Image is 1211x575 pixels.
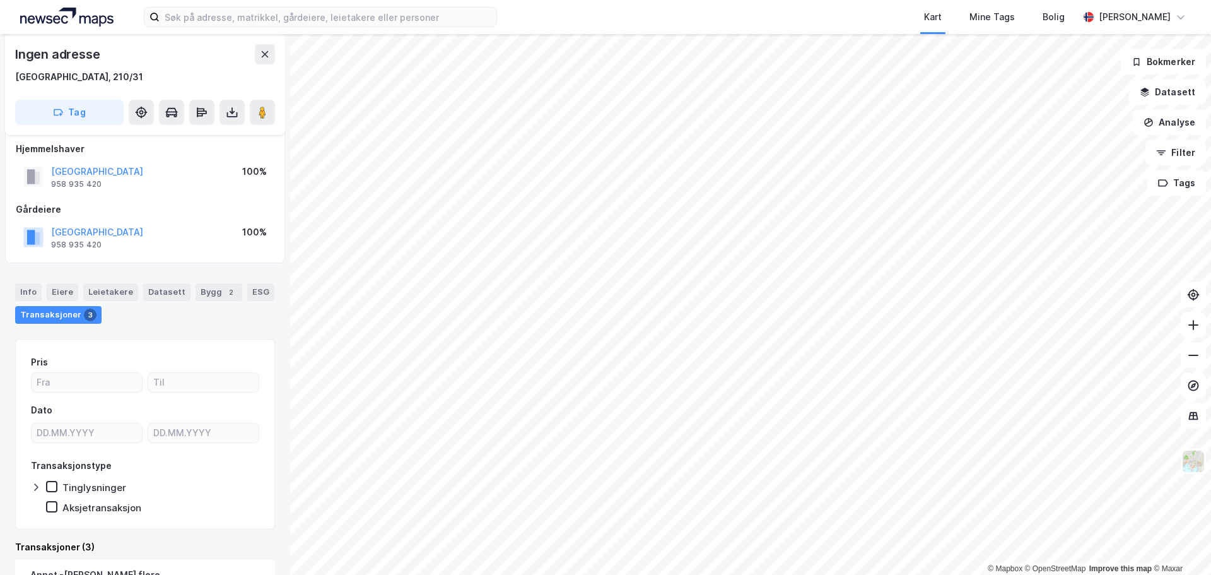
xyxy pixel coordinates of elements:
[15,69,143,85] div: [GEOGRAPHIC_DATA], 210/31
[160,8,496,27] input: Søk på adresse, matrikkel, gårdeiere, leietakere eller personer
[16,141,274,157] div: Hjemmelshaver
[31,355,48,370] div: Pris
[32,424,142,442] input: DD.MM.YYYY
[247,283,274,301] div: ESG
[15,44,102,64] div: Ingen adresse
[15,100,124,125] button: Tag
[20,8,114,27] img: logo.a4113a55bc3d86da70a041830d287a7e.svg
[1025,564,1086,573] a: OpenStreetMap
[51,240,102,250] div: 958 935 420
[1133,110,1206,135] button: Analyse
[1181,449,1205,473] img: Z
[1099,9,1171,25] div: [PERSON_NAME]
[83,283,138,301] div: Leietakere
[1043,9,1065,25] div: Bolig
[62,502,141,514] div: Aksjetransaksjon
[242,225,267,240] div: 100%
[15,540,275,555] div: Transaksjoner (3)
[242,164,267,179] div: 100%
[1129,80,1206,105] button: Datasett
[51,179,102,189] div: 958 935 420
[15,283,42,301] div: Info
[924,9,942,25] div: Kart
[16,202,274,217] div: Gårdeiere
[148,373,259,392] input: Til
[225,286,237,299] div: 2
[1148,514,1211,575] iframe: Chat Widget
[1147,170,1206,196] button: Tags
[1089,564,1152,573] a: Improve this map
[148,424,259,442] input: DD.MM.YYYY
[84,309,97,321] div: 3
[969,9,1015,25] div: Mine Tags
[15,306,102,324] div: Transaksjoner
[31,403,52,418] div: Dato
[47,283,78,301] div: Eiere
[1121,49,1206,74] button: Bokmerker
[1145,140,1206,165] button: Filter
[143,283,190,301] div: Datasett
[32,373,142,392] input: Fra
[31,458,112,473] div: Transaksjonstype
[62,482,126,494] div: Tinglysninger
[988,564,1022,573] a: Mapbox
[196,283,242,301] div: Bygg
